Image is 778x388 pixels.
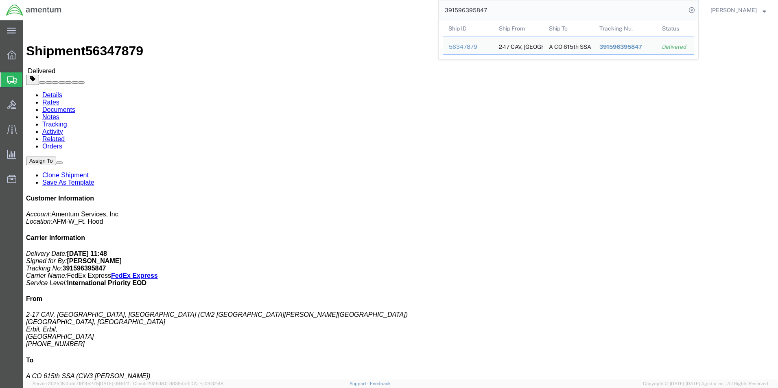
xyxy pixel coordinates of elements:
th: Tracking Nu. [594,20,657,37]
th: Ship From [493,20,544,37]
span: Server: 2025.18.0-dd719145275 [33,381,129,386]
span: Regina Escobar [710,6,757,15]
span: Copyright © [DATE]-[DATE] Agistix Inc., All Rights Reserved [643,380,768,387]
button: [PERSON_NAME] [710,5,767,15]
a: Support [350,381,370,386]
th: Ship To [543,20,594,37]
img: logo [6,4,62,16]
span: [DATE] 09:32:48 [189,381,223,386]
div: A CO 615th SSA [549,37,588,54]
table: Search Results [443,20,698,59]
div: 56347879 [449,43,487,51]
iframe: FS Legacy Container [23,20,778,379]
input: Search for shipment number, reference number [439,0,686,20]
span: [DATE] 09:51:11 [99,381,129,386]
th: Status [656,20,694,37]
div: Delivered [662,43,688,51]
div: 391596395847 [599,43,651,51]
a: Feedback [370,381,391,386]
div: 2-17 CAV, Erbil Air Base, Iraq [499,37,538,54]
th: Ship ID [443,20,493,37]
span: 391596395847 [599,44,642,50]
span: Client: 2025.18.0-9839db4 [133,381,223,386]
